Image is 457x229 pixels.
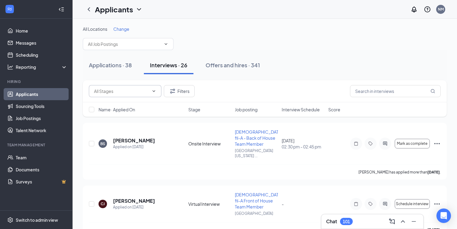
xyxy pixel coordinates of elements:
svg: Note [352,141,360,146]
input: Search in interviews [350,85,441,97]
span: All Locations [83,26,107,32]
div: Applied on [DATE] [113,204,155,210]
a: Messages [16,37,67,49]
h1: Applicants [95,4,133,14]
span: Job posting [235,107,258,113]
span: - [282,201,284,207]
div: Virtual Interview [188,201,231,207]
svg: ActiveChat [381,202,389,206]
p: [PERSON_NAME] has applied more than . [358,170,441,175]
div: Switch to admin view [16,217,58,223]
span: Stage [188,107,200,113]
svg: WorkstreamLogo [7,6,13,12]
a: Talent Network [16,124,67,136]
svg: Notifications [410,6,418,13]
svg: QuestionInfo [424,6,431,13]
span: Change [113,26,129,32]
span: Name · Applied On [99,107,135,113]
svg: Tag [367,202,374,206]
svg: ChevronDown [151,89,156,94]
span: Score [328,107,340,113]
a: Sourcing Tools [16,100,67,112]
a: Applicants [16,88,67,100]
button: Schedule interview [395,199,430,209]
div: Applications · 38 [89,61,132,69]
span: Schedule interview [396,202,429,206]
svg: MagnifyingGlass [430,89,435,94]
div: Onsite Interview [188,141,231,147]
svg: Ellipses [433,140,441,147]
a: SurveysCrown [16,176,67,188]
button: Filter Filters [164,85,195,97]
div: Open Intercom Messenger [436,208,451,223]
span: [DEMOGRAPHIC_DATA]-fil-A Front of House Team Member [235,192,284,209]
svg: ChevronDown [164,42,168,46]
svg: Collapse [58,6,64,12]
button: ChevronUp [398,217,408,226]
div: Team Management [7,142,66,148]
b: [DATE] [427,170,440,174]
div: BS [100,141,105,146]
svg: Minimize [410,218,417,225]
svg: ChevronDown [135,6,143,13]
input: All Stages [94,88,149,94]
input: All Job Postings [88,41,161,47]
svg: Note [352,202,360,206]
div: Reporting [16,64,68,70]
span: Interview Schedule [282,107,320,113]
h5: [PERSON_NAME] [113,198,155,204]
svg: ActiveChat [381,141,389,146]
div: CJ [101,201,105,206]
svg: ChevronLeft [85,6,92,13]
button: Mark as complete [395,139,430,148]
div: Interviews · 26 [150,61,187,69]
a: Team [16,151,67,164]
svg: Tag [367,141,374,146]
a: Documents [16,164,67,176]
div: Hiring [7,79,66,84]
div: NM [438,7,444,12]
svg: Settings [7,217,13,223]
svg: ChevronUp [399,218,407,225]
button: Minimize [409,217,419,226]
a: Scheduling [16,49,67,61]
a: Job Postings [16,112,67,124]
span: Mark as complete [397,142,427,146]
div: 101 [343,219,350,224]
div: Applied on [DATE] [113,144,155,150]
div: [DATE] [282,138,325,150]
h3: Chat [326,218,337,225]
a: Home [16,25,67,37]
p: [GEOGRAPHIC_DATA] [235,211,278,216]
h5: [PERSON_NAME] [113,137,155,144]
svg: Analysis [7,64,13,70]
div: Offers and hires · 341 [206,61,260,69]
svg: ComposeMessage [388,218,396,225]
p: [GEOGRAPHIC_DATA][US_STATE] ... [235,148,278,158]
svg: Ellipses [433,200,441,208]
span: [DEMOGRAPHIC_DATA]-fil-A - Back of House Team Member [235,129,284,147]
span: 02:30 pm - 02:45 pm [282,144,325,150]
button: ComposeMessage [387,217,397,226]
svg: Filter [169,87,176,95]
